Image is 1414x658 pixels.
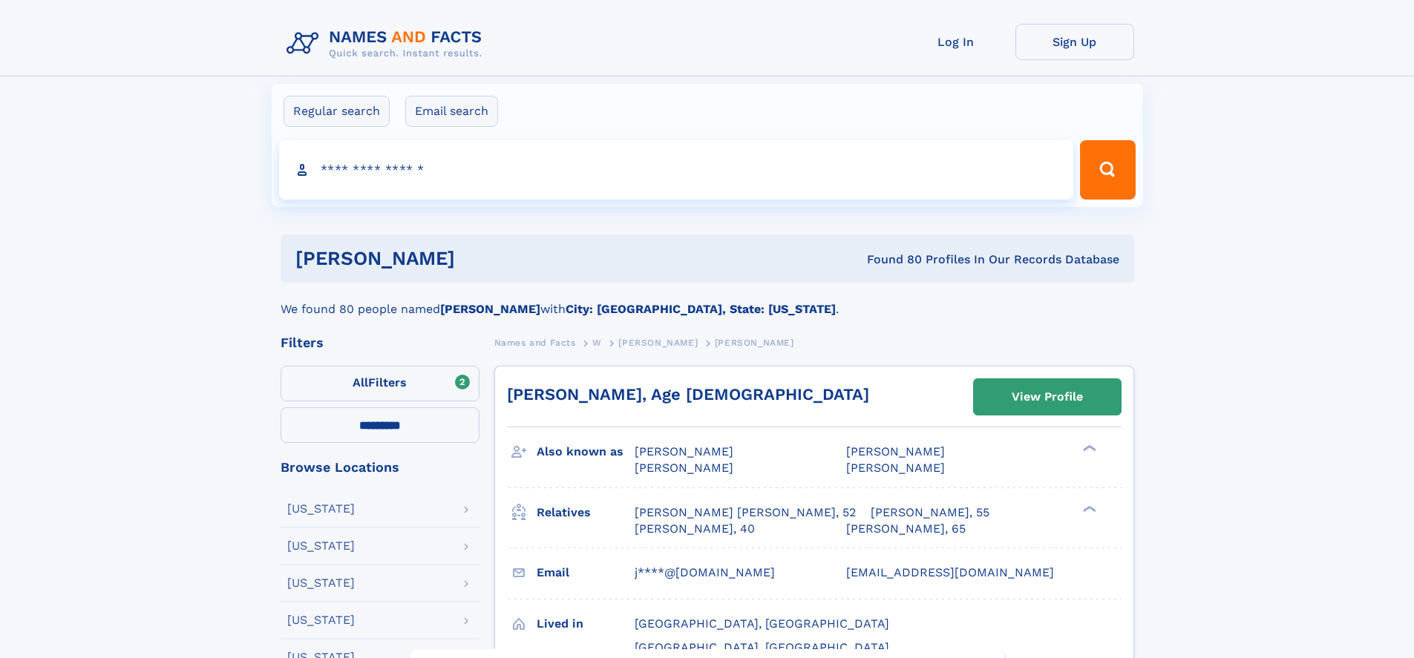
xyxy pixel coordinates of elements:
a: Sign Up [1015,24,1134,60]
a: [PERSON_NAME] [PERSON_NAME], 52 [635,504,856,521]
div: Filters [281,336,479,349]
h3: Also known as [537,439,635,464]
span: [PERSON_NAME] [635,461,733,475]
label: Regular search [284,96,390,127]
label: Email search [405,96,498,127]
span: [PERSON_NAME] [846,444,945,458]
div: Found 80 Profiles In Our Records Database [661,251,1119,268]
h3: Relatives [537,500,635,525]
h3: Email [537,560,635,585]
a: W [592,333,602,352]
div: View Profile [1012,380,1083,414]
div: We found 80 people named with . [281,283,1134,318]
a: [PERSON_NAME], 40 [635,521,755,537]
div: [US_STATE] [287,503,355,515]
h3: Lived in [537,611,635,636]
span: All [353,375,368,389]
b: City: [GEOGRAPHIC_DATA], State: [US_STATE] [566,302,836,316]
a: [PERSON_NAME], 65 [846,521,966,537]
a: [PERSON_NAME], 55 [871,504,989,521]
a: View Profile [974,379,1121,415]
span: W [592,338,602,348]
a: [PERSON_NAME], Age [DEMOGRAPHIC_DATA] [507,385,869,404]
a: [PERSON_NAME] [618,333,698,352]
a: Log In [897,24,1015,60]
div: ❯ [1079,504,1097,513]
button: Search Button [1080,140,1135,200]
div: [US_STATE] [287,614,355,626]
h1: [PERSON_NAME] [295,249,661,268]
div: Browse Locations [281,461,479,474]
span: [PERSON_NAME] [846,461,945,475]
div: [US_STATE] [287,577,355,589]
span: [PERSON_NAME] [635,444,733,458]
span: [GEOGRAPHIC_DATA], [GEOGRAPHIC_DATA] [635,616,889,631]
div: ❯ [1079,444,1097,453]
b: [PERSON_NAME] [440,302,540,316]
span: [GEOGRAPHIC_DATA], [GEOGRAPHIC_DATA] [635,640,889,654]
span: [PERSON_NAME] [715,338,794,348]
span: [PERSON_NAME] [618,338,698,348]
img: Logo Names and Facts [281,24,494,64]
label: Filters [281,366,479,401]
input: search input [279,140,1074,200]
a: Names and Facts [494,333,576,352]
span: [EMAIL_ADDRESS][DOMAIN_NAME] [846,565,1054,579]
div: [US_STATE] [287,540,355,552]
